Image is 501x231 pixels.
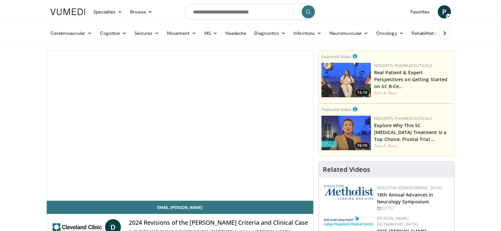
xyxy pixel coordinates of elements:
a: MS [200,27,221,40]
img: VuMedi Logo [50,9,85,15]
a: Novartis Pharmaceuticals [374,63,432,68]
span: 15:19 [355,90,369,96]
a: Houston [DEMOGRAPHIC_DATA] [377,185,442,191]
a: Rehabilitation [407,27,444,40]
img: fac2b8e8-85fa-4965-ac55-c661781e9521.png.150x105_q85_crop-smart_upscale.png [321,116,371,150]
a: Cerebrovascular [46,27,96,40]
a: Favorites [406,5,434,18]
small: Featured Video [321,106,351,112]
a: Headache [221,27,251,40]
div: Feat. [374,143,452,149]
video-js: Video Player [47,51,314,201]
a: Neuromuscular [325,27,372,40]
a: Novartis Pharmaceuticals [374,116,432,121]
a: [PERSON_NAME][GEOGRAPHIC_DATA] [377,216,418,227]
a: P [438,5,451,18]
a: 16:10 [321,116,371,150]
a: A. Bass [383,90,397,96]
a: Diagnostics [250,27,290,40]
a: Seizures [130,27,163,40]
a: Specialties [89,5,126,18]
h4: 2024 Revisions of the [PERSON_NAME] Criteria and Clinical Case [129,219,308,226]
img: e7977282-282c-4444-820d-7cc2733560fd.jpg.150x105_q85_autocrop_double_scale_upscale_version-0.2.jpg [324,216,374,226]
a: Email [PERSON_NAME] [47,201,314,214]
a: Real Patient & Expert Perspectives on Getting Started on SC B-Ce… [374,69,447,89]
a: Infections [290,27,325,40]
div: Feat. [374,90,452,96]
a: Oncology [372,27,407,40]
a: Cognitive [96,27,131,40]
small: Featured Video [321,54,351,59]
a: Explore Why This SC [MEDICAL_DATA] Treatment Is a Top Choice: Pivotal Trial … [374,122,446,142]
a: 18th Annual Advances in Neurology Symposium [377,192,433,205]
input: Search topics, interventions [185,4,317,20]
span: 16:10 [355,143,369,149]
h4: Related Videos [323,166,370,173]
img: 5e4488cc-e109-4a4e-9fd9-73bb9237ee91.png.150x105_q85_autocrop_double_scale_upscale_version-0.2.png [324,185,374,200]
a: Movement [163,27,200,40]
a: A. Bass [383,143,397,149]
a: Browse [126,5,156,18]
img: 2bf30652-7ca6-4be0-8f92-973f220a5948.png.150x105_q85_crop-smart_upscale.png [321,63,371,97]
a: 15:19 [321,63,371,97]
div: [DATE] [377,205,449,211]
